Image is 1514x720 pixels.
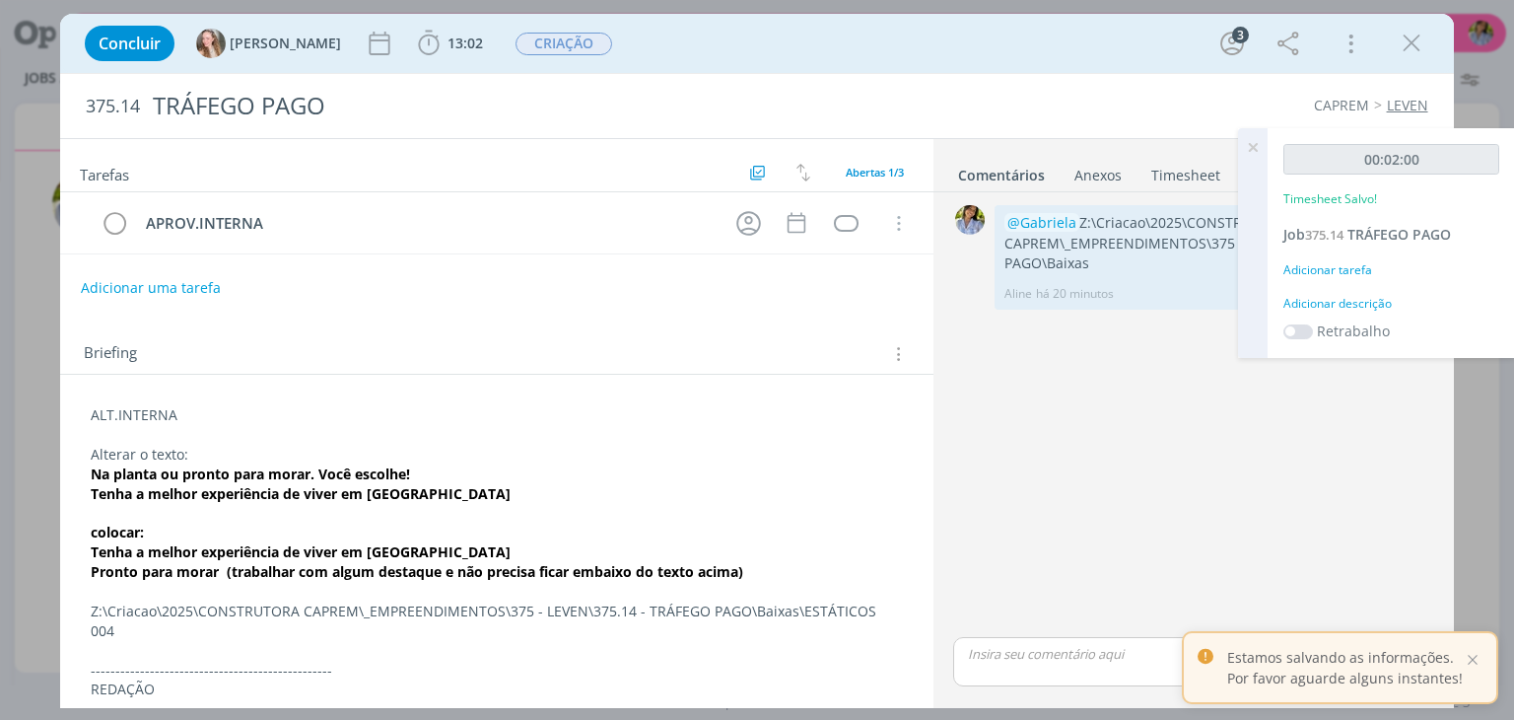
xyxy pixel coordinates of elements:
[91,445,902,465] p: Alterar o texto:
[1232,27,1249,43] div: 3
[413,28,488,59] button: 13:02
[137,211,718,236] div: APROV.INTERNA
[846,165,904,180] span: Abertas 1/3
[1283,295,1499,313] div: Adicionar descrição
[84,341,137,367] span: Briefing
[1283,225,1451,244] a: Job375.14TRÁFEGO PAGO
[957,157,1046,185] a: Comentários
[1314,96,1369,114] a: CAPREM
[1036,285,1114,303] span: há 20 minutos
[1004,213,1420,273] p: Z:\Criacao\2025\CONSTRUTORA CAPREM\_EMPREENDIMENTOS\375 - LEVEN\375.14 - TRÁFEGO PAGO\Baixas
[196,29,341,58] button: G[PERSON_NAME]
[91,465,410,483] strong: Na planta ou pronto para morar. Você escolhe!
[1216,28,1248,59] button: 3
[230,36,341,50] span: [PERSON_NAME]
[1150,157,1221,185] a: Timesheet
[80,161,129,184] span: Tarefas
[60,14,1453,708] div: dialog
[80,270,222,306] button: Adicionar uma tarefa
[86,96,140,117] span: 375.14
[91,523,144,541] strong: colocar:
[1004,285,1032,303] p: Aline
[91,680,902,699] p: REDAÇÃO
[99,36,161,51] span: Concluir
[91,484,511,503] strong: Tenha a melhor experiência de viver em [GEOGRAPHIC_DATA]
[91,661,902,681] p: -------------------------------------------------
[515,32,613,56] button: CRIAÇÃO
[91,602,902,641] p: Z:\Criacao\2025\CONSTRUTORA CAPREM\_EMPREENDIMENTOS\375 - LEVEN\375.14 - TRÁFEGO PAGO\Baixas\ESTÁ...
[1305,226,1343,244] span: 375.14
[196,29,226,58] img: G
[1007,213,1076,232] span: @Gabriela
[1074,166,1122,185] div: Anexos
[447,34,483,52] span: 13:02
[796,164,810,181] img: arrow-down-up.svg
[85,26,174,61] button: Concluir
[1227,647,1463,688] p: Estamos salvando as informações. Por favor aguarde alguns instantes!
[516,33,612,55] span: CRIAÇÃO
[1283,261,1499,279] div: Adicionar tarefa
[1387,96,1428,114] a: LEVEN
[144,82,860,130] div: TRÁFEGO PAGO
[91,542,511,561] strong: Tenha a melhor experiência de viver em [GEOGRAPHIC_DATA]
[91,562,743,581] strong: Pronto para morar (trabalhar com algum destaque e não precisa ficar embaixo do texto acima)
[1317,321,1390,341] label: Retrabalho
[1347,225,1451,244] span: TRÁFEGO PAGO
[955,205,985,235] img: A
[91,405,902,425] p: ALT.INTERNA
[1283,190,1377,208] p: Timesheet Salvo!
